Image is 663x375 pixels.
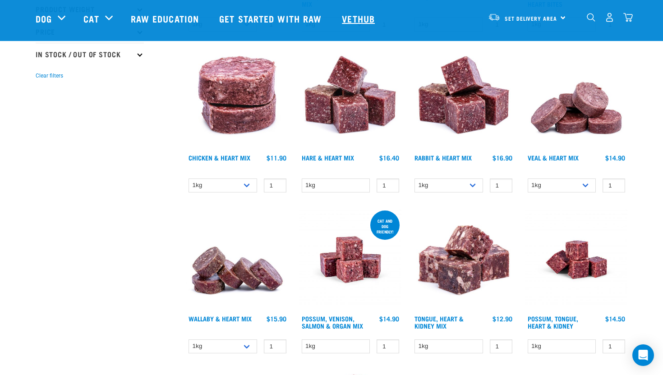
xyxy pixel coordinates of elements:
[122,0,210,37] a: Raw Education
[528,317,578,327] a: Possum, Tongue, Heart & Kidney
[299,209,402,311] img: Possum Venison Salmon Organ 1626
[603,178,625,192] input: 1
[505,17,557,20] span: Set Delivery Area
[490,339,512,353] input: 1
[525,209,628,311] img: Possum Tongue Heart Kidney 1682
[414,317,464,327] a: Tongue, Heart & Kidney Mix
[412,209,515,311] img: 1167 Tongue Heart Kidney Mix 01
[379,315,399,322] div: $14.90
[605,315,625,322] div: $14.50
[302,156,354,159] a: Hare & Heart Mix
[414,156,472,159] a: Rabbit & Heart Mix
[488,13,500,21] img: van-moving.png
[36,72,63,80] button: Clear filters
[299,48,402,150] img: Pile Of Cubed Hare Heart For Pets
[605,154,625,161] div: $14.90
[267,154,286,161] div: $11.90
[210,0,333,37] a: Get started with Raw
[189,317,252,320] a: Wallaby & Heart Mix
[605,13,614,22] img: user.png
[302,317,363,327] a: Possum, Venison, Salmon & Organ Mix
[493,315,512,322] div: $12.90
[623,13,633,22] img: home-icon@2x.png
[83,12,99,25] a: Cat
[186,209,289,311] img: 1093 Wallaby Heart Medallions 01
[525,48,628,150] img: 1152 Veal Heart Medallions 01
[377,339,399,353] input: 1
[189,156,250,159] a: Chicken & Heart Mix
[412,48,515,150] img: 1087 Rabbit Heart Cubes 01
[603,339,625,353] input: 1
[370,214,400,238] div: cat and dog friendly!
[264,339,286,353] input: 1
[587,13,595,22] img: home-icon-1@2x.png
[267,315,286,322] div: $15.90
[36,43,144,65] p: In Stock / Out Of Stock
[377,178,399,192] input: 1
[493,154,512,161] div: $16.90
[36,12,52,25] a: Dog
[490,178,512,192] input: 1
[632,344,654,366] div: Open Intercom Messenger
[264,178,286,192] input: 1
[528,156,579,159] a: Veal & Heart Mix
[379,154,399,161] div: $16.40
[186,48,289,150] img: Chicken and Heart Medallions
[333,0,386,37] a: Vethub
